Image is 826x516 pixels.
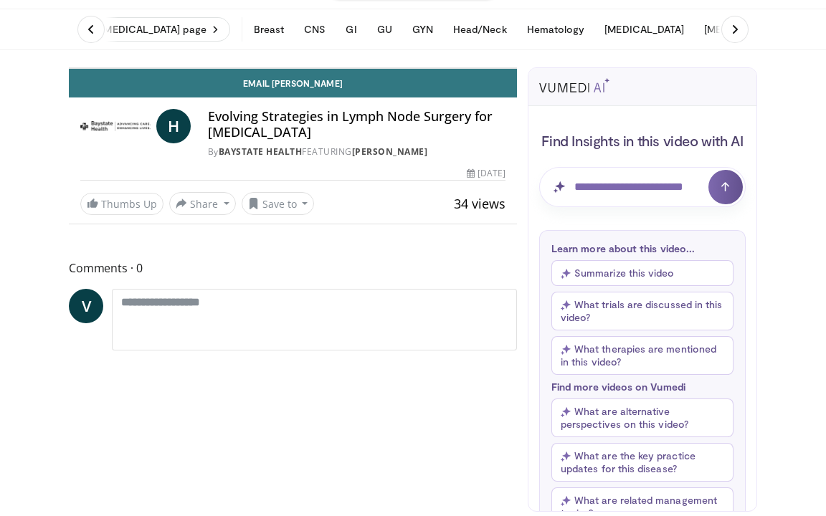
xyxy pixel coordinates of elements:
button: GU [369,15,401,44]
a: Baystate Health [219,145,303,158]
span: 34 views [454,195,505,212]
button: [MEDICAL_DATA] [696,15,792,44]
button: Summarize this video [551,260,734,286]
button: What trials are discussed in this video? [551,292,734,330]
h4: Evolving Strategies in Lymph Node Surgery for [MEDICAL_DATA] [208,109,505,140]
span: Comments 0 [69,259,517,277]
button: Save to [242,192,315,215]
a: V [69,289,103,323]
button: Breast [245,15,293,44]
a: Thumbs Up [80,193,163,215]
button: Head/Neck [445,15,516,44]
button: What are alternative perspectives on this video? [551,398,734,437]
div: [DATE] [467,167,505,180]
p: Find more videos on Vumedi [551,381,734,393]
a: [PERSON_NAME] [352,145,428,158]
h4: Find Insights in this video with AI [539,131,746,150]
div: By FEATURING [208,145,505,158]
button: What are the key practice updates for this disease? [551,443,734,482]
button: GI [337,15,365,44]
a: H [156,109,191,143]
img: vumedi-ai-logo.svg [539,78,609,92]
input: Question for AI [539,167,746,207]
button: Share [169,192,236,215]
p: Learn more about this video... [551,242,734,254]
button: CNS [295,15,334,44]
a: Visit [MEDICAL_DATA] page [69,17,230,42]
button: GYN [404,15,442,44]
button: [MEDICAL_DATA] [596,15,693,44]
button: What therapies are mentioned in this video? [551,336,734,375]
button: Hematology [518,15,594,44]
img: Baystate Health [80,109,151,143]
a: Email [PERSON_NAME] [69,69,517,97]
